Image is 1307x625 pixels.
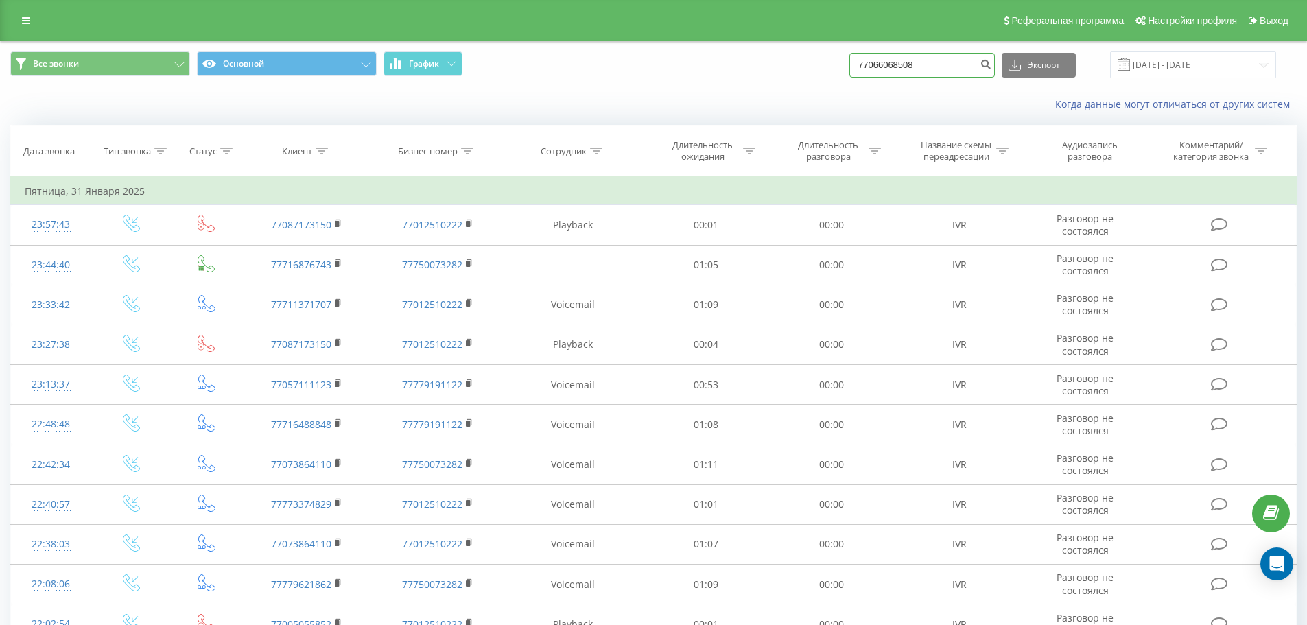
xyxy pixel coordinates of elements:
div: Статус [189,145,217,157]
a: 77779191122 [402,378,462,391]
td: 00:00 [769,205,895,245]
span: Разговор не состоялся [1057,292,1114,317]
a: 77012510222 [402,338,462,351]
span: Разговор не состоялся [1057,451,1114,477]
td: IVR [894,445,1024,484]
span: Разговор не состоялся [1057,531,1114,556]
td: Voicemail [503,365,644,405]
div: Клиент [282,145,312,157]
td: IVR [894,484,1024,524]
div: Дата звонка [23,145,75,157]
td: Пятница, 31 Января 2025 [11,178,1297,205]
span: Разговор не состоялся [1057,372,1114,397]
div: Комментарий/категория звонка [1171,139,1251,163]
a: 77087173150 [271,338,331,351]
span: Разговор не состоялся [1057,491,1114,517]
td: Voicemail [503,565,644,604]
span: Разговор не состоялся [1057,412,1114,437]
td: 00:00 [769,445,895,484]
div: Название схемы переадресации [919,139,993,163]
a: 77073864110 [271,537,331,550]
button: Все звонки [10,51,190,76]
span: Разговор не состоялся [1057,252,1114,277]
td: 00:53 [644,365,769,405]
td: Voicemail [503,524,644,564]
div: 22:38:03 [25,531,78,558]
a: 77057111123 [271,378,331,391]
td: IVR [894,365,1024,405]
div: 22:08:06 [25,571,78,598]
td: 00:00 [769,285,895,325]
div: 23:57:43 [25,211,78,238]
a: 77779191122 [402,418,462,431]
a: Когда данные могут отличаться от других систем [1055,97,1297,110]
a: 77087173150 [271,218,331,231]
span: Разговор не состоялся [1057,571,1114,596]
td: 00:00 [769,484,895,524]
td: 00:00 [769,405,895,445]
div: 22:40:57 [25,491,78,518]
td: Voicemail [503,285,644,325]
td: IVR [894,205,1024,245]
td: 01:01 [644,484,769,524]
td: 00:01 [644,205,769,245]
div: Длительность разговора [792,139,865,163]
td: 01:08 [644,405,769,445]
a: 77750073282 [402,578,462,591]
td: 00:00 [769,325,895,364]
a: 77750073282 [402,458,462,471]
span: Разговор не состоялся [1057,331,1114,357]
td: IVR [894,565,1024,604]
td: 00:00 [769,565,895,604]
div: 23:44:40 [25,252,78,279]
span: Все звонки [33,58,79,69]
span: Реферальная программа [1011,15,1124,26]
td: Voicemail [503,405,644,445]
div: 22:42:34 [25,451,78,478]
td: 00:00 [769,524,895,564]
div: Тип звонка [104,145,151,157]
a: 77012510222 [402,218,462,231]
div: 23:13:37 [25,371,78,398]
span: Выход [1260,15,1288,26]
a: 77773374829 [271,497,331,510]
a: 77711371707 [271,298,331,311]
a: 77073864110 [271,458,331,471]
div: Сотрудник [541,145,587,157]
td: IVR [894,245,1024,285]
a: 77716488848 [271,418,331,431]
input: Поиск по номеру [849,53,995,78]
div: Бизнес номер [398,145,458,157]
a: 77716876743 [271,258,331,271]
td: IVR [894,524,1024,564]
div: Длительность ожидания [666,139,740,163]
a: 77012510222 [402,497,462,510]
td: Voicemail [503,445,644,484]
div: 23:27:38 [25,331,78,358]
td: 01:11 [644,445,769,484]
td: 01:05 [644,245,769,285]
td: Playback [503,325,644,364]
span: Разговор не состоялся [1057,212,1114,237]
a: 77750073282 [402,258,462,271]
td: 01:09 [644,285,769,325]
a: 77012510222 [402,537,462,550]
div: Аудиозапись разговора [1045,139,1134,163]
div: 23:33:42 [25,292,78,318]
button: График [384,51,462,76]
td: 00:04 [644,325,769,364]
a: 77012510222 [402,298,462,311]
span: Настройки профиля [1148,15,1237,26]
td: Playback [503,205,644,245]
div: 22:48:48 [25,411,78,438]
td: IVR [894,285,1024,325]
button: Основной [197,51,377,76]
div: Open Intercom Messenger [1260,547,1293,580]
td: Voicemail [503,484,644,524]
span: График [409,59,439,69]
td: 00:00 [769,365,895,405]
td: IVR [894,405,1024,445]
td: 01:09 [644,565,769,604]
button: Экспорт [1002,53,1076,78]
td: IVR [894,325,1024,364]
